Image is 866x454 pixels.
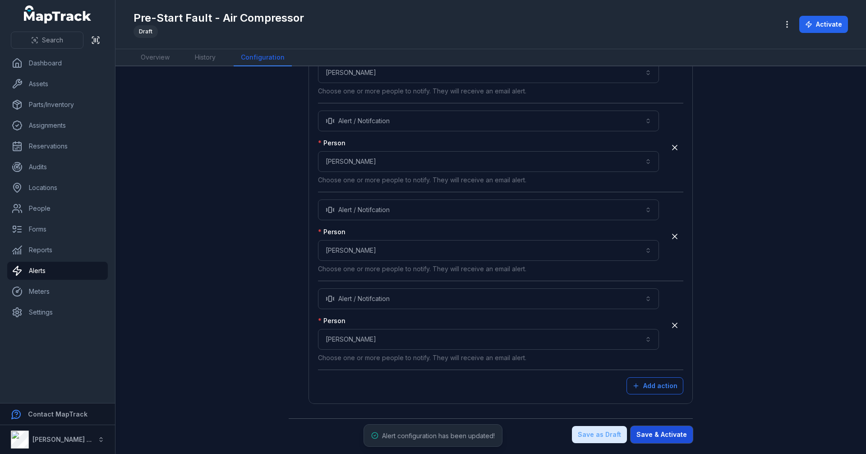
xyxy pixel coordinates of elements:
a: Settings [7,303,108,321]
button: Search [11,32,83,49]
a: Forms [7,220,108,238]
strong: Contact MapTrack [28,410,88,418]
a: Dashboard [7,54,108,72]
button: [PERSON_NAME] [318,151,659,172]
button: Activate [799,16,848,33]
label: Person [318,227,345,236]
a: Alerts [7,262,108,280]
a: People [7,199,108,218]
button: Add action [626,377,683,394]
a: Locations [7,179,108,197]
button: [PERSON_NAME] [318,240,659,261]
label: Person [318,139,345,148]
strong: [PERSON_NAME] Group [32,435,106,443]
label: Person [318,316,345,325]
a: Configuration [234,49,292,66]
a: MapTrack [24,5,92,23]
button: Alert / Notifcation [318,288,659,309]
button: Alert / Notifcation [318,199,659,220]
span: Search [42,36,63,45]
p: Choose one or more people to notify. They will receive an email alert. [318,87,659,96]
a: Reservations [7,137,108,155]
button: Alert / Notifcation [318,111,659,131]
button: Save & Activate [631,426,693,443]
button: Save as Draft [572,426,627,443]
button: [PERSON_NAME] [318,329,659,350]
a: Reports [7,241,108,259]
a: Assignments [7,116,108,134]
a: Meters [7,283,108,301]
span: Alert configuration has been updated! [382,432,495,440]
h1: Pre-Start Fault - Air Compressor [134,11,304,25]
a: Parts/Inventory [7,96,108,114]
p: Choose one or more people to notify. They will receive an email alert. [318,176,659,185]
p: Choose one or more people to notify. They will receive an email alert. [318,353,659,362]
a: History [188,49,223,66]
button: [PERSON_NAME] [318,62,659,83]
a: Audits [7,158,108,176]
div: Draft [134,25,158,38]
a: Overview [134,49,177,66]
p: Choose one or more people to notify. They will receive an email alert. [318,264,659,273]
a: Assets [7,75,108,93]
